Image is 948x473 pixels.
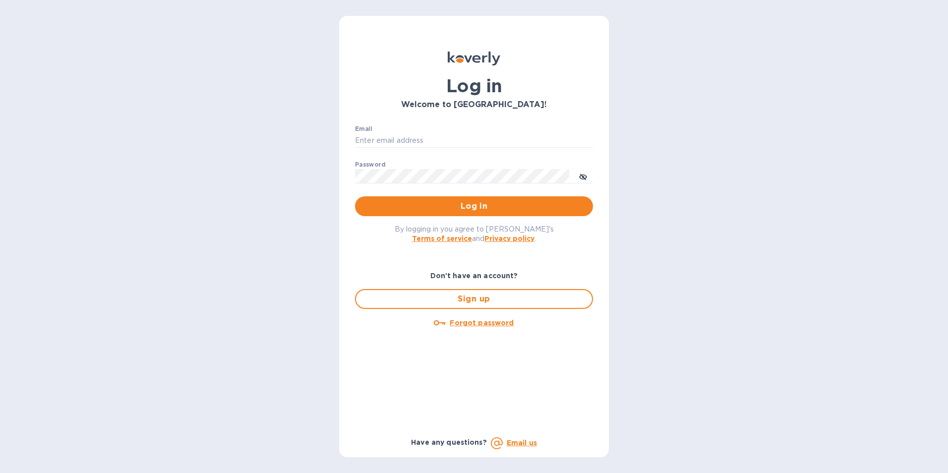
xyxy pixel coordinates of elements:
[355,126,372,132] label: Email
[355,289,593,309] button: Sign up
[507,439,537,447] a: Email us
[363,200,585,212] span: Log in
[355,75,593,96] h1: Log in
[355,196,593,216] button: Log in
[430,272,518,280] b: Don't have an account?
[355,100,593,110] h3: Welcome to [GEOGRAPHIC_DATA]!
[364,293,584,305] span: Sign up
[450,319,514,327] u: Forgot password
[448,52,500,65] img: Koverly
[411,438,487,446] b: Have any questions?
[412,235,472,242] a: Terms of service
[395,225,554,242] span: By logging in you agree to [PERSON_NAME]'s and .
[355,133,593,148] input: Enter email address
[573,166,593,186] button: toggle password visibility
[355,162,385,168] label: Password
[484,235,534,242] a: Privacy policy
